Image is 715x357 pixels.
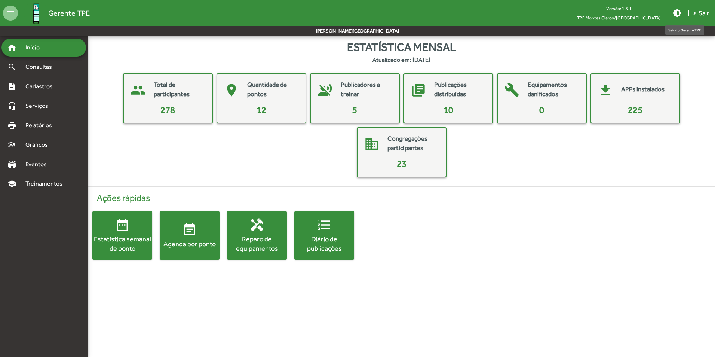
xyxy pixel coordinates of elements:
span: Sair [688,6,709,20]
mat-card-title: Quantidade de pontos [247,80,298,99]
strong: Atualizado em: [DATE] [372,55,430,64]
span: 5 [352,105,357,115]
mat-icon: logout [688,9,697,18]
mat-icon: library_books [407,79,430,101]
mat-icon: format_list_numbered [317,217,332,232]
mat-card-title: Publicadores a treinar [341,80,392,99]
span: 278 [160,105,175,115]
mat-card-title: Equipamentos danificados [528,80,579,99]
mat-icon: school [7,179,16,188]
h4: Ações rápidas [92,193,711,204]
span: Consultas [21,62,62,71]
mat-icon: get_app [594,79,617,101]
mat-icon: home [7,43,16,52]
div: Estatística semanal de ponto [92,234,152,253]
div: Diário de publicações [294,234,354,253]
span: Eventos [21,160,57,169]
mat-icon: voice_over_off [314,79,336,101]
span: Cadastros [21,82,62,91]
span: 23 [397,159,406,169]
mat-icon: people [127,79,149,101]
button: Estatística semanal de ponto [92,211,152,260]
img: Logo [24,1,48,25]
button: Reparo de equipamentos [227,211,287,260]
div: Agenda por ponto [160,239,220,248]
button: Diário de publicações [294,211,354,260]
div: Reparo de equipamentos [227,234,287,253]
span: Estatística mensal [347,39,456,55]
span: Início [21,43,50,52]
mat-icon: place [220,79,243,101]
button: Sair [685,6,712,20]
mat-icon: stadium [7,160,16,169]
mat-icon: headset_mic [7,101,16,110]
mat-icon: date_range [115,217,130,232]
mat-icon: search [7,62,16,71]
mat-card-title: Congregações participantes [387,134,438,153]
span: Gerente TPE [48,7,90,19]
span: Relatórios [21,121,62,130]
mat-icon: brightness_medium [673,9,682,18]
mat-icon: print [7,121,16,130]
mat-card-title: APPs instalados [621,85,665,94]
mat-icon: event_note [182,222,197,237]
mat-icon: build [501,79,523,101]
mat-icon: multiline_chart [7,140,16,149]
span: Gráficos [21,140,58,149]
span: 225 [628,105,642,115]
span: Serviços [21,101,58,110]
span: 12 [257,105,266,115]
button: Agenda por ponto [160,211,220,260]
mat-icon: menu [3,6,18,21]
mat-icon: domain [360,133,383,155]
mat-icon: handyman [249,217,264,232]
mat-card-title: Publicações distribuídas [434,80,485,99]
div: Versão: 1.8.1 [571,4,667,13]
span: TPE Montes Claros/[GEOGRAPHIC_DATA] [571,13,667,22]
span: 0 [539,105,544,115]
mat-icon: note_add [7,82,16,91]
span: 10 [444,105,453,115]
span: Treinamentos [21,179,71,188]
mat-card-title: Total de participantes [154,80,205,99]
a: Gerente TPE [18,1,90,25]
